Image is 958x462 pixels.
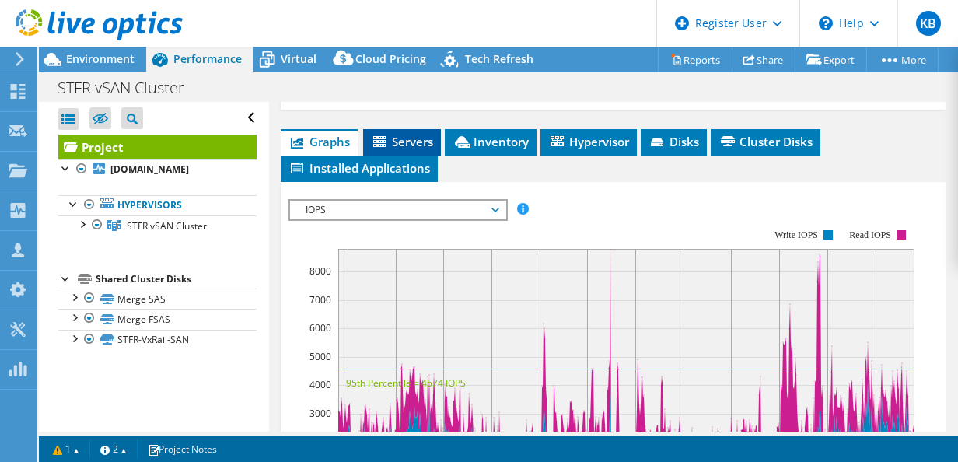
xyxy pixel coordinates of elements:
span: Cloud Pricing [355,51,426,66]
span: KB [916,11,941,36]
a: [DOMAIN_NAME] [58,159,257,180]
span: Cluster Disks [718,134,813,149]
text: 5000 [309,350,331,363]
a: Project [58,135,257,159]
a: 2 [89,439,138,459]
text: 3000 [309,407,331,420]
a: STFR vSAN Cluster [58,215,257,236]
a: 1 [42,439,90,459]
a: Export [795,47,867,72]
span: Virtual [281,51,316,66]
text: 7000 [309,293,331,306]
text: 95th Percentile = 4574 IOPS [346,376,466,390]
b: [DOMAIN_NAME] [110,163,189,176]
a: Reports [658,47,732,72]
span: Performance [173,51,242,66]
a: More [866,47,939,72]
a: STFR-VxRail-SAN [58,330,257,350]
span: Servers [371,134,433,149]
span: Disks [649,134,699,149]
span: STFR vSAN Cluster [127,219,207,233]
span: Hypervisor [548,134,629,149]
h1: STFR vSAN Cluster [51,79,208,96]
a: Merge SAS [58,289,257,309]
a: Hypervisors [58,195,257,215]
text: 6000 [309,321,331,334]
span: Tech Refresh [465,51,533,66]
text: 4000 [309,378,331,391]
text: Read IOPS [849,229,891,240]
a: Project Notes [137,439,228,459]
a: Merge FSAS [58,309,257,329]
svg: \n [819,16,833,30]
a: Share [732,47,795,72]
span: Installed Applications [288,160,430,176]
text: Write IOPS [774,229,818,240]
span: Graphs [288,134,350,149]
span: IOPS [298,201,498,219]
span: Inventory [453,134,529,149]
text: 8000 [309,264,331,278]
div: Shared Cluster Disks [96,270,257,289]
span: Environment [66,51,135,66]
